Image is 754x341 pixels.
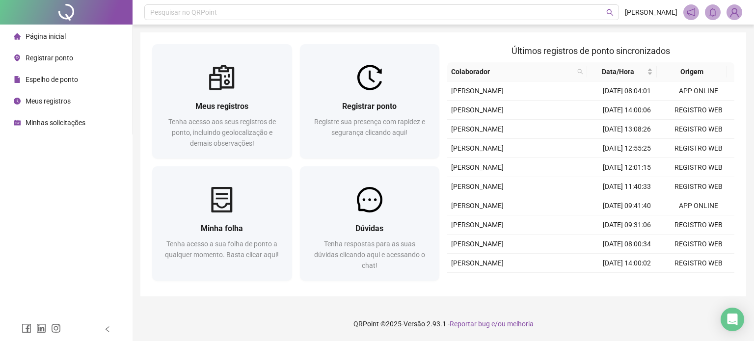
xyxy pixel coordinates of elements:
span: instagram [51,323,61,333]
td: REGISTRO WEB [663,158,734,177]
span: Registrar ponto [26,54,73,62]
span: Página inicial [26,32,66,40]
span: [PERSON_NAME] [451,183,504,190]
td: REGISTRO WEB [663,254,734,273]
td: REGISTRO WEB [663,120,734,139]
span: Meus registros [195,102,248,111]
span: Colaborador [451,66,573,77]
span: [PERSON_NAME] [451,106,504,114]
span: schedule [14,119,21,126]
span: Tenha respostas para as suas dúvidas clicando aqui e acessando o chat! [314,240,425,269]
a: Minha folhaTenha acesso a sua folha de ponto a qualquer momento. Basta clicar aqui! [152,166,292,281]
td: REGISTRO WEB [663,101,734,120]
td: REGISTRO WEB [663,139,734,158]
span: Meus registros [26,97,71,105]
span: [PERSON_NAME] [451,144,504,152]
th: Origem [657,62,727,81]
td: [DATE] 09:31:06 [591,215,663,235]
td: APP ONLINE [663,196,734,215]
span: Registre sua presença com rapidez e segurança clicando aqui! [314,118,425,136]
footer: QRPoint © 2025 - 2.93.1 - [133,307,754,341]
img: 87212 [727,5,742,20]
a: Registrar pontoRegistre sua presença com rapidez e segurança clicando aqui! [300,44,440,158]
span: [PERSON_NAME] [451,259,504,267]
span: [PERSON_NAME] [451,221,504,229]
td: [DATE] 09:41:40 [591,196,663,215]
td: [DATE] 13:08:26 [591,120,663,139]
span: Reportar bug e/ou melhoria [450,320,534,328]
span: environment [14,54,21,61]
span: Dúvidas [355,224,383,233]
td: REGISTRO WEB [663,177,734,196]
td: [DATE] 14:00:06 [591,101,663,120]
span: linkedin [36,323,46,333]
a: Meus registrosTenha acesso aos seus registros de ponto, incluindo geolocalização e demais observa... [152,44,292,158]
span: [PERSON_NAME] [451,163,504,171]
span: facebook [22,323,31,333]
td: [DATE] 08:04:01 [591,81,663,101]
span: file [14,76,21,83]
td: REGISTRO WEB [663,273,734,292]
span: [PERSON_NAME] [451,240,504,248]
span: Minhas solicitações [26,119,85,127]
span: clock-circle [14,98,21,105]
div: Open Intercom Messenger [721,308,744,331]
span: Últimos registros de ponto sincronizados [512,46,670,56]
td: REGISTRO WEB [663,215,734,235]
td: APP ONLINE [663,81,734,101]
span: Espelho de ponto [26,76,78,83]
span: search [606,9,614,16]
td: [DATE] 12:01:15 [591,158,663,177]
th: Data/Hora [587,62,657,81]
a: DúvidasTenha respostas para as suas dúvidas clicando aqui e acessando o chat! [300,166,440,281]
td: REGISTRO WEB [663,235,734,254]
span: Data/Hora [591,66,645,77]
span: Versão [404,320,425,328]
td: [DATE] 14:00:02 [591,254,663,273]
span: [PERSON_NAME] [451,87,504,95]
span: notification [687,8,696,17]
span: search [577,69,583,75]
span: [PERSON_NAME] [451,125,504,133]
span: search [575,64,585,79]
span: home [14,33,21,40]
span: bell [708,8,717,17]
td: [DATE] 08:00:34 [591,235,663,254]
span: Registrar ponto [342,102,397,111]
td: [DATE] 12:55:25 [591,139,663,158]
span: Minha folha [201,224,243,233]
span: Tenha acesso aos seus registros de ponto, incluindo geolocalização e demais observações! [168,118,276,147]
span: Tenha acesso a sua folha de ponto a qualquer momento. Basta clicar aqui! [165,240,279,259]
span: [PERSON_NAME] [451,202,504,210]
td: [DATE] 13:09:38 [591,273,663,292]
span: left [104,326,111,333]
span: [PERSON_NAME] [625,7,677,18]
td: [DATE] 11:40:33 [591,177,663,196]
